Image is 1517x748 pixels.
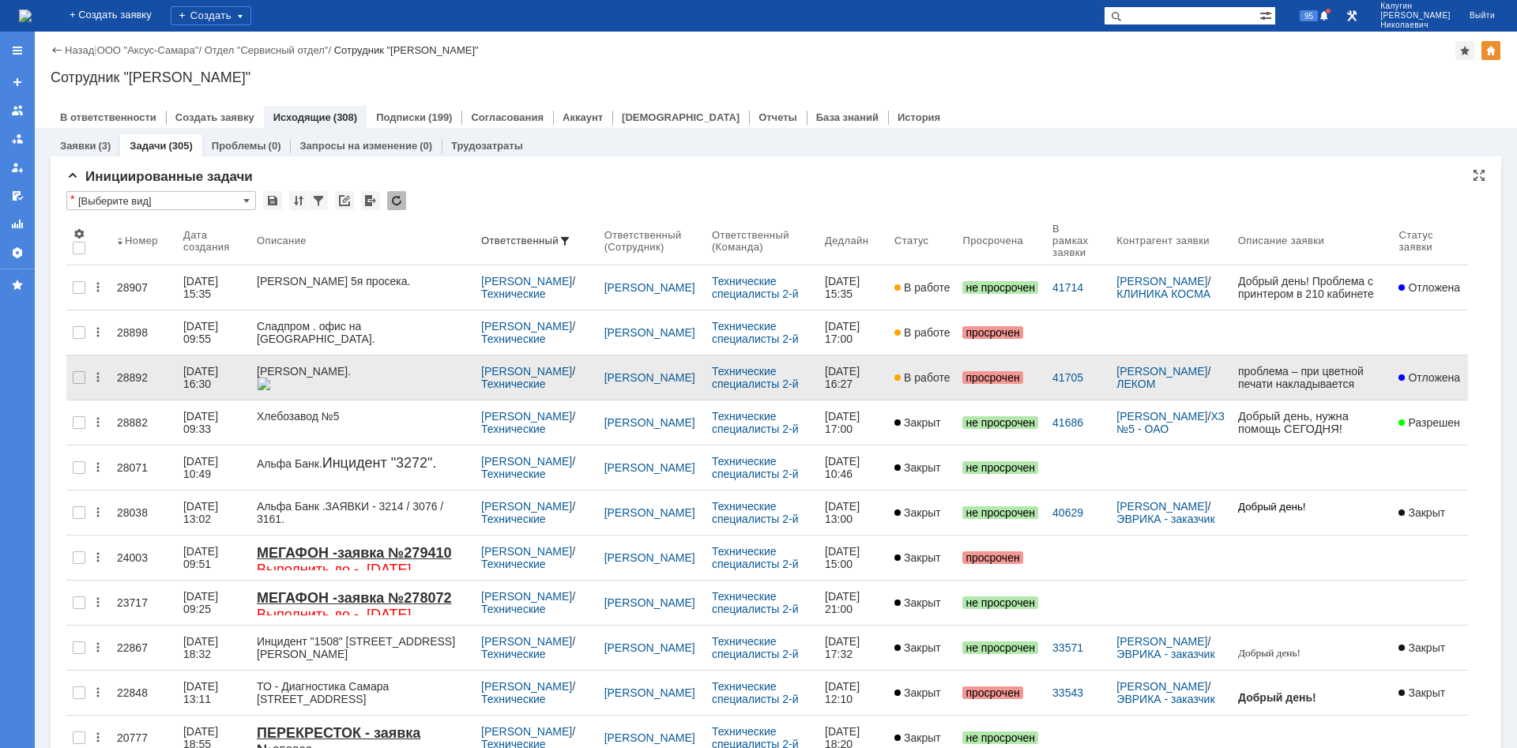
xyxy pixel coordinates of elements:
[962,686,1022,699] span: просрочен
[481,288,575,325] a: Технические специалисты 2-й линии (инженеры)
[819,400,888,445] a: [DATE] 17:00
[177,310,250,355] a: [DATE] 09:55
[111,542,177,573] a: 24003
[481,635,572,648] a: [PERSON_NAME]
[60,111,156,123] a: В ответственности
[481,545,572,558] a: [PERSON_NAME]
[105,79,206,92] span: [PHONE_NUMBER]
[1455,41,1474,60] div: Добавить в избранное
[894,281,950,294] span: В работе
[333,111,357,123] div: (308)
[183,635,221,660] div: [DATE] 18:32
[956,542,1046,574] a: просрочен
[1300,10,1318,21] span: 95
[888,362,956,393] a: В работе
[1110,216,1231,265] th: Контрагент заявки
[481,333,575,370] a: Технические специалисты 2-й линии (инженеры)
[117,506,171,519] div: 28038
[1116,693,1214,705] a: ЭВРИКА - заказчик
[1116,378,1155,390] a: ЛЕКОМ
[33,303,119,316] a: nikitinae@hz-5.ru
[1342,6,1361,25] a: Перейти в интерфейс администратора
[1052,641,1083,654] a: 33571
[888,272,956,303] a: В работе
[111,317,177,348] a: 28898
[2,107,470,130] span: Инцидент "3076" в рамках КТО [STREET_ADDRESS] Этаж 9 кабинет 905 HP LaserJet MFP 62565 CNRVM2G0CX...
[481,558,575,596] a: Технические специалисты 2-й линии (инженеры)
[1052,281,1083,294] a: 41714
[117,731,171,744] div: 20777
[825,320,863,345] div: [DATE] 17:00
[481,320,572,333] a: [PERSON_NAME]
[1392,632,1468,663] a: Закрыт
[825,455,863,480] div: [DATE] 10:46
[888,452,956,483] a: Закрыт
[428,111,452,123] div: (199)
[604,326,695,339] a: [PERSON_NAME]
[37,66,203,79] strong: Самара_Новомолодежный_19
[177,536,250,580] a: [DATE] 09:51
[604,416,695,429] a: [PERSON_NAME]
[5,98,30,123] a: Заявки на командах
[5,126,30,152] a: Заявки в моей ответственности
[111,407,177,438] a: 28882
[177,626,250,670] a: [DATE] 18:32
[1380,2,1451,11] span: Калугин
[70,194,74,205] div: Настройки списка отличаются от сохраненных в виде
[1116,648,1214,660] a: ЭВРИКА - заказчик
[819,671,888,715] a: [DATE] 12:10
[1238,235,1324,246] div: Описание заявки
[135,164,212,212] td: кабинет бухгалтерии
[183,410,221,435] div: [DATE] 09:33
[387,191,406,210] div: Обновлять список
[956,216,1046,265] th: Просрочена
[48,164,135,212] td: PHCSH02961
[35,227,125,240] a: nikitinae@hz-5.ru
[110,303,119,316] span: ru
[33,303,107,316] span: nikitinae@hz-5
[65,44,94,56] a: Назад
[819,445,888,490] a: [DATE] 10:46
[376,111,426,123] a: Подписки
[212,140,266,152] a: Проблемы
[758,111,797,123] a: Отчеты
[962,731,1038,744] span: не просрочен
[111,216,177,265] th: Номер
[104,93,177,107] span: 89966223009
[1392,362,1468,393] a: Отложена
[825,365,863,390] div: [DATE] 16:27
[888,542,956,573] a: Закрыт
[712,680,806,718] a: Технические специалисты 2-й линии (инженеры)
[117,416,171,429] div: 28882
[712,229,800,253] div: Ответственный (Команда)
[66,169,253,184] span: Инициированные задачи
[888,216,956,265] th: Статус
[32,227,35,240] span: :
[183,500,221,525] div: [DATE] 13:02
[962,551,1022,564] span: просрочен
[898,111,940,123] a: История
[1398,416,1459,429] span: Разрешен
[894,506,941,519] span: Закрыт
[563,111,603,123] a: Аккаунт
[481,468,575,506] a: Технические специалисты 2-й линии (инженеры)
[361,191,380,210] div: Экспорт списка
[117,461,171,474] div: 28071
[34,109,141,122] span: [PHONE_NUMBER]
[962,506,1038,519] span: не просрочен
[819,265,888,310] a: [DATE] 15:35
[956,452,1046,484] a: не просрочен
[1259,7,1275,22] span: Расширенный поиск
[107,303,110,316] span: .
[888,632,956,663] a: Закрыт
[481,680,572,693] a: [PERSON_NAME]
[205,44,334,56] div: /
[962,416,1038,429] span: не просрочен
[183,545,221,570] div: [DATE] 09:51
[894,641,941,654] span: Закрыт
[604,551,695,564] a: [PERSON_NAME]
[111,632,177,663] a: 22867
[177,671,250,715] a: [DATE] 13:11
[894,371,950,384] span: В работе
[2,81,460,103] span: Инцидент "3214" в рамках КТО [STREET_ADDRESS] Этаж 9 кабинет 905¶¶HP HP LaserJet M608 CNBVKDK1F6-...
